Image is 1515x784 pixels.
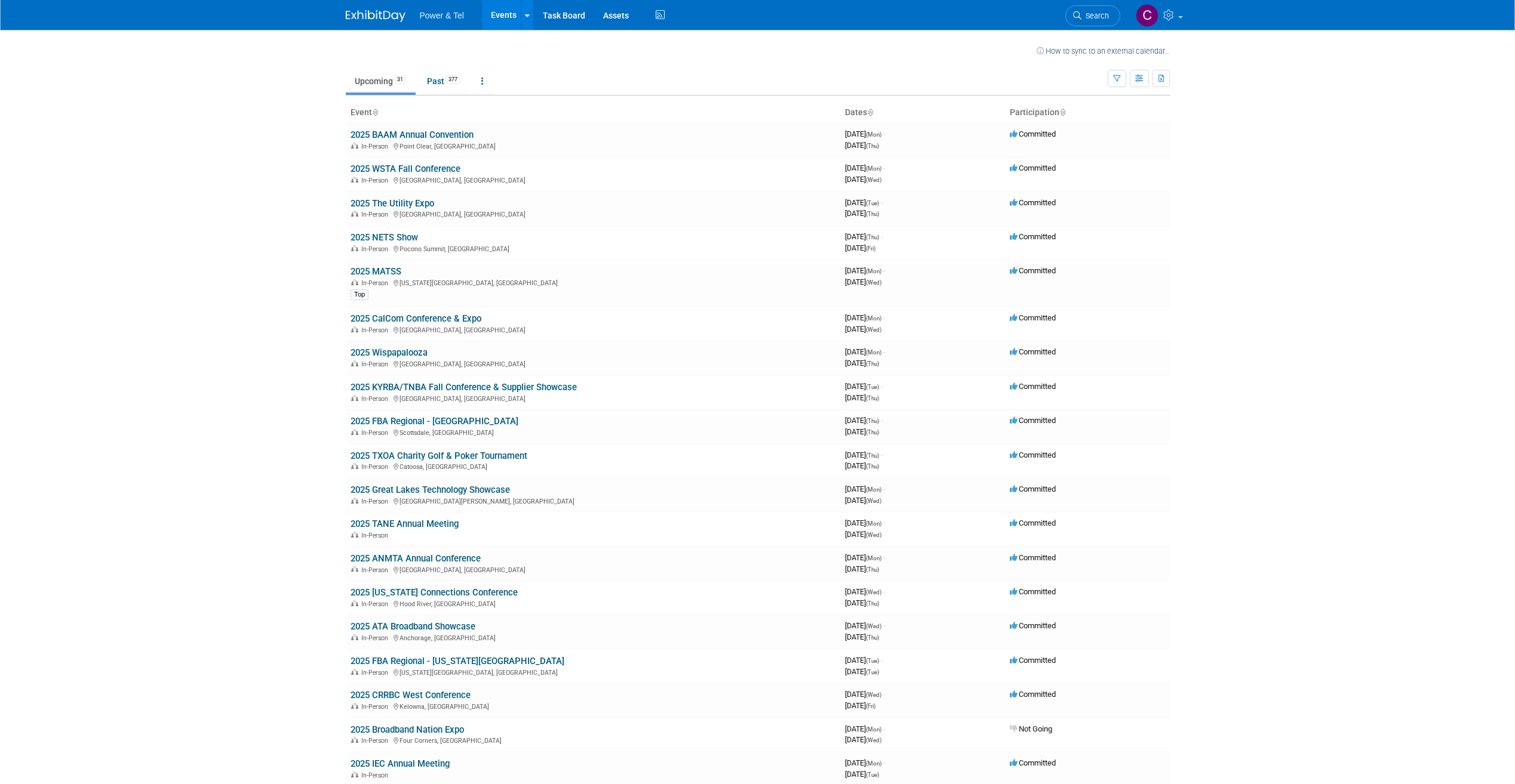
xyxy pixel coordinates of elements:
a: How to sync to an external calendar... [1037,47,1170,55]
span: [DATE] [845,198,883,207]
span: (Tue) [866,771,879,778]
a: 2025 FBA Regional - [GEOGRAPHIC_DATA] [351,416,518,427]
a: Search [1065,5,1120,26]
span: [DATE] [845,656,883,665]
a: 2025 ATA Broadband Showcase [351,621,475,632]
span: Committed [1010,758,1056,767]
a: 2025 WSTA Fall Conference [351,163,460,174]
span: (Mon) [866,131,881,138]
img: ExhibitDay [346,10,405,22]
span: (Mon) [866,349,881,356]
div: Four Corners, [GEOGRAPHIC_DATA] [351,735,835,745]
span: [DATE] [845,325,881,334]
div: [GEOGRAPHIC_DATA], [GEOGRAPHIC_DATA] [351,393,835,403]
a: 2025 CRRBC West Conference [351,690,471,700]
a: 2025 NETS Show [351,232,418,243]
div: [GEOGRAPHIC_DATA][PERSON_NAME], [GEOGRAPHIC_DATA] [351,496,835,505]
span: (Mon) [866,520,881,527]
span: (Wed) [866,498,881,504]
span: - [883,758,885,767]
span: In-Person [361,429,392,437]
span: [DATE] [845,129,885,138]
img: In-Person Event [351,360,358,366]
img: In-Person Event [351,143,358,149]
a: 2025 MATSS [351,266,401,277]
span: (Tue) [866,200,879,206]
th: Participation [1005,103,1170,123]
img: In-Person Event [351,669,358,675]
span: (Thu) [866,143,879,149]
span: [DATE] [845,277,881,286]
span: - [881,232,883,241]
span: Committed [1010,416,1056,425]
span: (Mon) [866,726,881,733]
span: (Thu) [866,234,879,240]
span: (Thu) [866,452,879,459]
div: [US_STATE][GEOGRAPHIC_DATA], [GEOGRAPHIC_DATA] [351,667,835,677]
span: [DATE] [845,313,885,322]
span: - [883,518,885,527]
span: Power & Tel [420,11,464,20]
span: Committed [1010,690,1056,699]
span: [DATE] [845,621,885,630]
span: In-Person [361,395,392,403]
div: Anchorage, [GEOGRAPHIC_DATA] [351,632,835,642]
img: In-Person Event [351,395,358,401]
img: In-Person Event [351,634,358,640]
span: (Thu) [866,429,879,436]
span: [DATE] [845,518,885,527]
span: Committed [1010,232,1056,241]
span: Committed [1010,163,1056,172]
a: 2025 BAAM Annual Convention [351,129,474,140]
img: In-Person Event [351,771,358,777]
span: Committed [1010,587,1056,596]
a: Upcoming31 [346,70,416,92]
a: 2025 [US_STATE] Connections Conference [351,587,518,598]
a: Sort by Event Name [372,107,378,117]
a: 2025 Great Lakes Technology Showcase [351,484,510,495]
span: (Thu) [866,395,879,402]
a: Sort by Start Date [867,107,873,117]
span: (Tue) [866,669,879,675]
span: - [881,382,883,391]
a: 2025 IEC Annual Meeting [351,758,450,769]
span: Committed [1010,450,1056,459]
span: - [883,313,885,322]
span: - [881,198,883,207]
img: In-Person Event [351,737,358,743]
a: 2025 KYRBA/TNBA Fall Conference & Supplier Showcase [351,382,577,393]
img: Chris Anderson [1136,4,1158,27]
img: In-Person Event [351,177,358,183]
span: Committed [1010,198,1056,207]
th: Event [346,103,840,123]
img: In-Person Event [351,532,358,538]
span: - [883,621,885,630]
span: (Wed) [866,692,881,698]
span: 31 [394,75,407,84]
a: 2025 TXOA Charity Golf & Poker Tournament [351,450,527,461]
span: Committed [1010,484,1056,493]
span: In-Person [361,360,392,368]
span: [DATE] [845,393,879,402]
div: Hood River, [GEOGRAPHIC_DATA] [351,598,835,608]
span: [DATE] [845,770,879,779]
span: Search [1081,11,1109,20]
a: Past377 [418,70,470,92]
span: [DATE] [845,724,885,733]
span: (Thu) [866,211,879,217]
span: Committed [1010,553,1056,562]
span: [DATE] [845,209,879,218]
span: [DATE] [845,553,885,562]
a: 2025 TANE Annual Meeting [351,518,459,529]
span: (Wed) [866,326,881,333]
span: In-Person [361,177,392,184]
img: In-Person Event [351,279,358,285]
span: [DATE] [845,382,883,391]
span: (Wed) [866,589,881,595]
span: - [883,129,885,138]
span: [DATE] [845,530,881,539]
span: [DATE] [845,587,885,596]
span: [DATE] [845,735,881,744]
span: Committed [1010,621,1056,630]
span: (Fri) [866,245,875,252]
